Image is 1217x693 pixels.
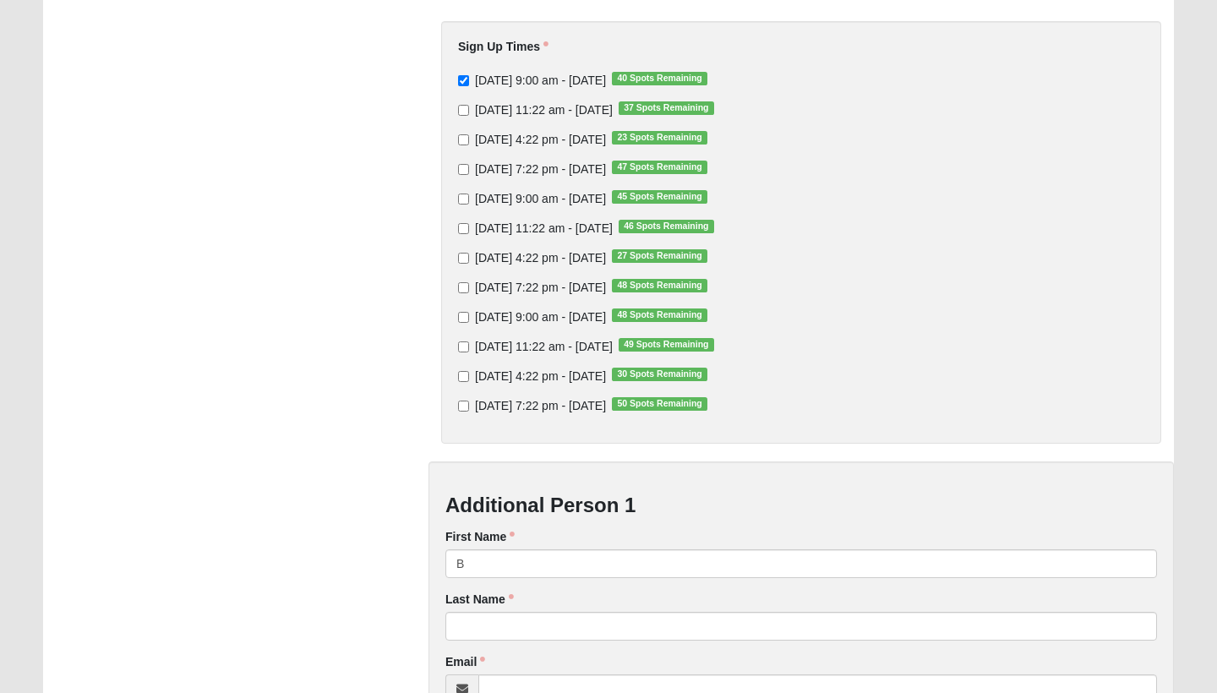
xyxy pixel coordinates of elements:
[458,134,469,145] input: [DATE] 4:22 pm - [DATE]23 Spots Remaining
[458,341,469,352] input: [DATE] 11:22 am - [DATE]49 Spots Remaining
[475,281,606,294] span: [DATE] 7:22 pm - [DATE]
[458,401,469,412] input: [DATE] 7:22 pm - [DATE]50 Spots Remaining
[445,494,1157,518] h3: Additional Person 1
[458,164,469,175] input: [DATE] 7:22 pm - [DATE]47 Spots Remaining
[475,192,606,205] span: [DATE] 9:00 am - [DATE]
[612,72,707,85] span: 40 Spots Remaining
[458,223,469,234] input: [DATE] 11:22 am - [DATE]46 Spots Remaining
[475,133,606,146] span: [DATE] 4:22 pm - [DATE]
[612,190,707,204] span: 45 Spots Remaining
[619,220,714,233] span: 46 Spots Remaining
[612,308,707,322] span: 48 Spots Remaining
[475,103,613,117] span: [DATE] 11:22 am - [DATE]
[475,340,613,353] span: [DATE] 11:22 am - [DATE]
[612,397,707,411] span: 50 Spots Remaining
[458,312,469,323] input: [DATE] 9:00 am - [DATE]48 Spots Remaining
[475,399,606,412] span: [DATE] 7:22 pm - [DATE]
[445,653,485,670] label: Email
[458,371,469,382] input: [DATE] 4:22 pm - [DATE]30 Spots Remaining
[458,105,469,116] input: [DATE] 11:22 am - [DATE]37 Spots Remaining
[475,369,606,383] span: [DATE] 4:22 pm - [DATE]
[475,74,606,87] span: [DATE] 9:00 am - [DATE]
[612,131,707,145] span: 23 Spots Remaining
[458,38,548,55] label: Sign Up Times
[619,101,714,115] span: 37 Spots Remaining
[458,194,469,205] input: [DATE] 9:00 am - [DATE]45 Spots Remaining
[445,528,515,545] label: First Name
[612,368,707,381] span: 30 Spots Remaining
[612,161,707,174] span: 47 Spots Remaining
[445,591,514,608] label: Last Name
[475,221,613,235] span: [DATE] 11:22 am - [DATE]
[619,338,714,352] span: 49 Spots Remaining
[475,251,606,265] span: [DATE] 4:22 pm - [DATE]
[612,279,707,292] span: 48 Spots Remaining
[612,249,707,263] span: 27 Spots Remaining
[458,282,469,293] input: [DATE] 7:22 pm - [DATE]48 Spots Remaining
[458,75,469,86] input: [DATE] 9:00 am - [DATE]40 Spots Remaining
[475,310,606,324] span: [DATE] 9:00 am - [DATE]
[475,162,606,176] span: [DATE] 7:22 pm - [DATE]
[458,253,469,264] input: [DATE] 4:22 pm - [DATE]27 Spots Remaining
